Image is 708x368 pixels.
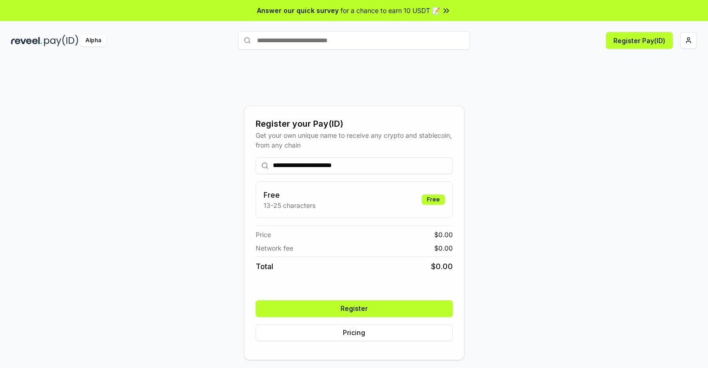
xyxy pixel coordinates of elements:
[80,35,106,46] div: Alpha
[431,261,453,272] span: $ 0.00
[256,261,273,272] span: Total
[434,243,453,253] span: $ 0.00
[264,200,315,210] p: 13-25 characters
[256,230,271,239] span: Price
[44,35,78,46] img: pay_id
[257,6,339,15] span: Answer our quick survey
[606,32,673,49] button: Register Pay(ID)
[341,6,440,15] span: for a chance to earn 10 USDT 📝
[422,194,445,205] div: Free
[256,300,453,317] button: Register
[256,130,453,150] div: Get your own unique name to receive any crypto and stablecoin, from any chain
[434,230,453,239] span: $ 0.00
[256,243,293,253] span: Network fee
[264,189,315,200] h3: Free
[256,117,453,130] div: Register your Pay(ID)
[256,324,453,341] button: Pricing
[11,35,42,46] img: reveel_dark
